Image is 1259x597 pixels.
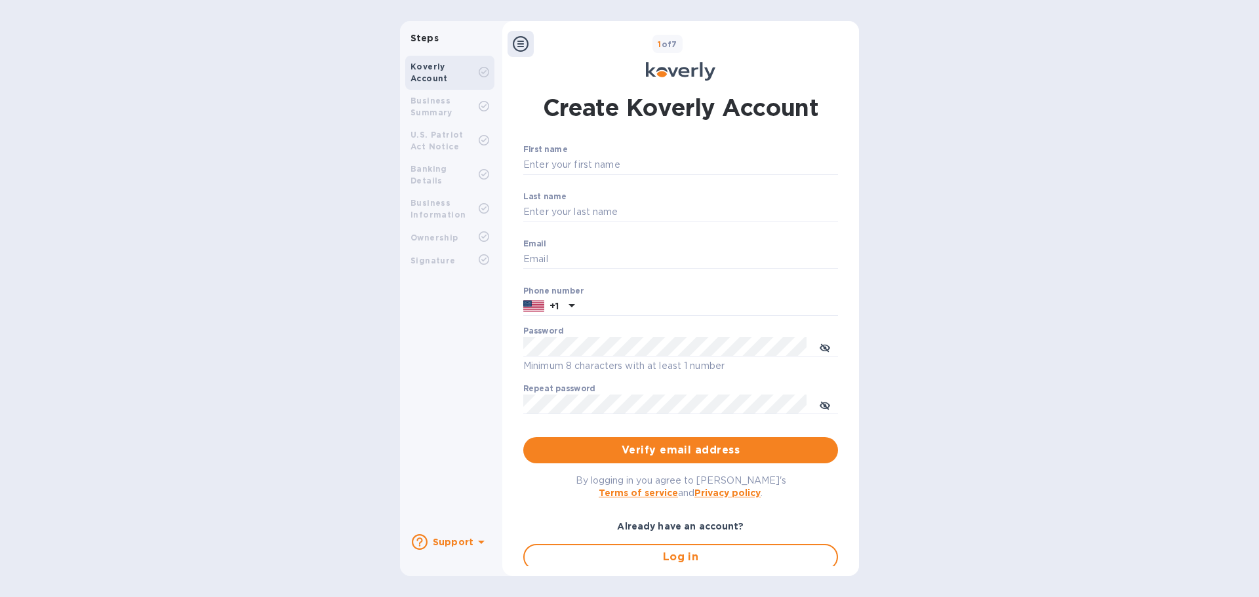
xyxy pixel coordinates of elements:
[523,437,838,463] button: Verify email address
[523,240,546,248] label: Email
[523,193,567,201] label: Last name
[812,334,838,360] button: toggle password visibility
[410,233,458,242] b: Ownership
[694,488,761,498] a: Privacy policy
[550,299,559,313] p: +1
[410,130,464,151] b: U.S. Patriot Act Notice
[410,164,447,185] b: Banking Details
[523,299,544,313] img: US
[433,537,473,547] b: Support
[523,358,838,374] p: Minimum 8 characters with at least 1 number
[812,391,838,417] button: toggle password visibility
[523,202,838,222] input: Enter your last name
[535,549,826,565] span: Log in
[534,442,828,458] span: Verify email address
[617,521,744,531] b: Already have an account?
[576,475,786,498] span: By logging in you agree to [PERSON_NAME]'s and .
[658,39,661,49] span: 1
[410,96,452,117] b: Business Summary
[410,33,439,43] b: Steps
[410,256,456,265] b: Signature
[523,328,563,336] label: Password
[543,91,819,124] h1: Create Koverly Account
[410,198,466,220] b: Business Information
[523,250,838,269] input: Email
[599,488,678,498] a: Terms of service
[523,385,595,393] label: Repeat password
[523,544,838,570] button: Log in
[523,146,567,154] label: First name
[658,39,677,49] b: of 7
[523,155,838,175] input: Enter your first name
[410,62,448,83] b: Koverly Account
[523,287,584,295] label: Phone number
